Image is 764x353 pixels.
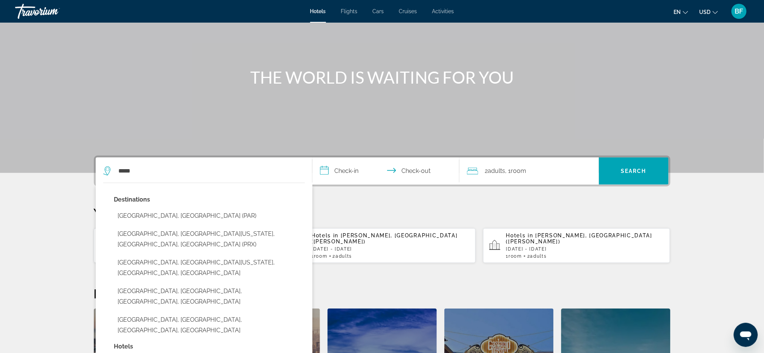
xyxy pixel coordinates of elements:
[114,255,305,280] button: Select city: Paris, Central Illinois, IL, United States
[314,254,328,259] span: Room
[530,254,547,259] span: Adults
[118,165,301,177] input: Search hotel destination
[333,254,352,259] span: 2
[310,8,326,14] a: Hotels
[700,9,711,15] span: USD
[114,209,305,223] button: Select city: Paris, France (PAR)
[114,284,305,309] button: Select city: Paris, Camden, TN, United States
[114,341,305,352] p: Hotel options
[311,232,458,245] span: [PERSON_NAME], [GEOGRAPHIC_DATA] ([PERSON_NAME])
[94,228,281,263] button: Hotels in [GEOGRAPHIC_DATA], [GEOGRAPHIC_DATA] (PAR)[DATE] - [DATE]1Room4Adults
[114,227,305,252] button: Select city: Paris, North Central Texas, TX, United States (PRX)
[674,6,688,17] button: Change language
[511,167,527,174] span: Room
[311,254,327,259] span: 1
[506,232,533,238] span: Hotels in
[311,246,470,252] p: [DATE] - [DATE]
[94,205,671,220] p: Your Recent Searches
[311,232,338,238] span: Hotels in
[485,166,505,176] span: 2
[114,313,305,338] button: Select city: Paris, Lexington, KY, United States
[96,157,669,185] div: Search widget
[506,246,664,252] p: [DATE] - [DATE]
[312,157,459,185] button: Select check in and out date
[488,167,505,174] span: Adults
[506,232,653,245] span: [PERSON_NAME], [GEOGRAPHIC_DATA] ([PERSON_NAME])
[288,228,476,263] button: Hotels in [PERSON_NAME], [GEOGRAPHIC_DATA] ([PERSON_NAME])[DATE] - [DATE]1Room2Adults
[674,9,681,15] span: en
[734,323,758,347] iframe: Button to launch messaging window
[341,8,358,14] a: Flights
[432,8,454,14] a: Activities
[599,157,669,185] button: Search
[94,286,671,301] h2: Featured Destinations
[509,254,522,259] span: Room
[505,166,527,176] span: , 1
[735,8,743,15] span: BF
[373,8,384,14] a: Cars
[114,194,305,205] p: City options
[621,168,646,174] span: Search
[15,2,90,21] a: Travorium
[459,157,599,185] button: Travelers: 2 adults, 0 children
[729,3,749,19] button: User Menu
[335,254,352,259] span: Adults
[506,254,522,259] span: 1
[241,67,524,87] h1: THE WORLD IS WAITING FOR YOU
[527,254,547,259] span: 2
[483,228,671,263] button: Hotels in [PERSON_NAME], [GEOGRAPHIC_DATA] ([PERSON_NAME])[DATE] - [DATE]1Room2Adults
[700,6,718,17] button: Change currency
[399,8,417,14] a: Cruises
